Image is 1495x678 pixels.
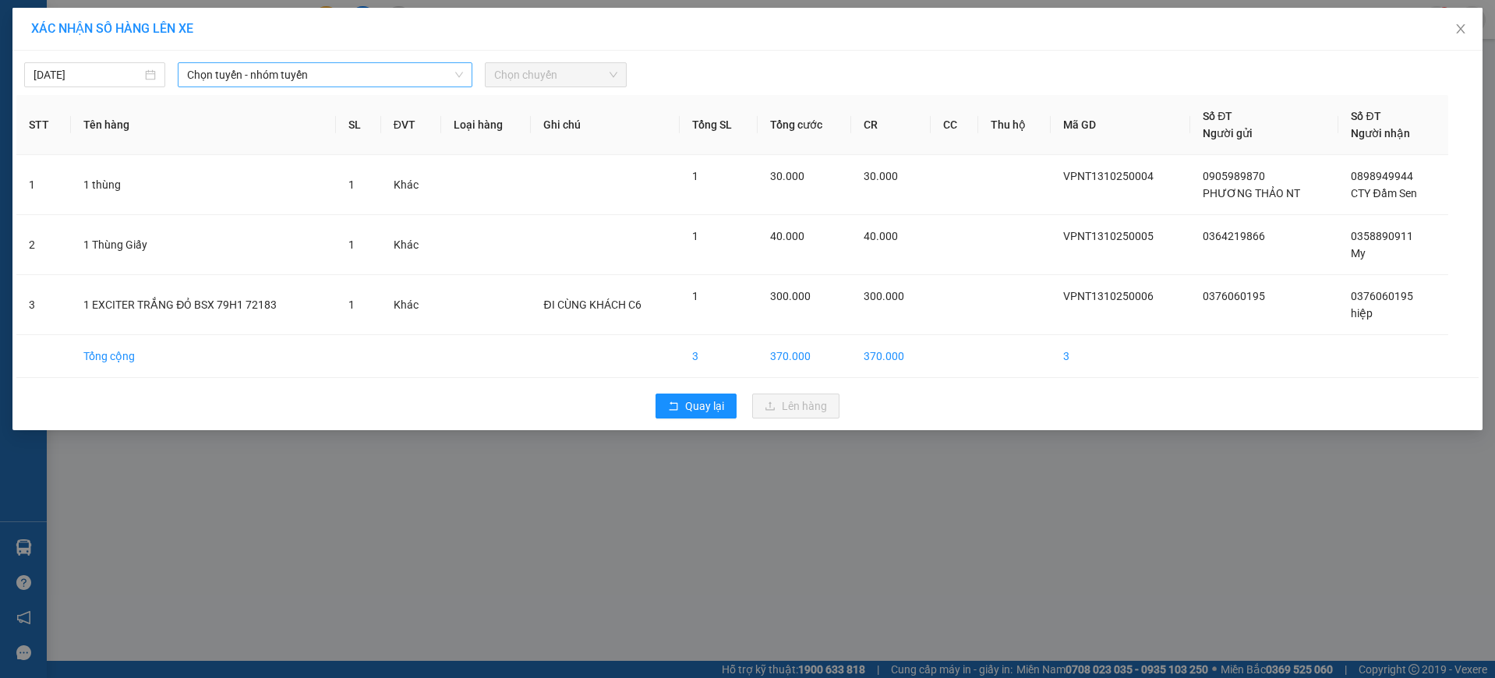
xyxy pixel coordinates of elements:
th: STT [16,95,71,155]
th: Tổng SL [680,95,758,155]
span: ĐI CÙNG KHÁCH C6 [543,298,641,311]
span: Số ĐT [1351,110,1380,122]
span: Chọn tuyến - nhóm tuyến [187,63,463,87]
td: Tổng cộng [71,335,335,378]
span: 0358890911 [1351,230,1413,242]
td: 2 [16,215,71,275]
span: rollback [668,401,679,413]
th: CR [851,95,931,155]
td: 1 EXCITER TRẮNG ĐỎ BSX 79H1 72183 [71,275,335,335]
li: VP VP [PERSON_NAME] [108,84,207,118]
li: Nam Hải Limousine [8,8,226,66]
th: CC [931,95,978,155]
span: My [1351,247,1366,260]
span: 30.000 [770,170,804,182]
th: Mã GD [1051,95,1190,155]
span: Quay lại [685,397,724,415]
span: 40.000 [770,230,804,242]
span: 1 [692,290,698,302]
span: 0376060195 [1351,290,1413,302]
span: 300.000 [864,290,904,302]
span: Số ĐT [1203,110,1232,122]
span: PHƯƠNG THẢO NT [1203,187,1300,200]
td: Khác [381,215,442,275]
th: Tổng cước [758,95,851,155]
td: Khác [381,155,442,215]
td: Khác [381,275,442,335]
li: VP VP [GEOGRAPHIC_DATA] [8,84,108,136]
img: logo.jpg [8,8,62,62]
span: 1 [692,230,698,242]
th: Ghi chú [531,95,679,155]
span: 0364219866 [1203,230,1265,242]
td: 370.000 [851,335,931,378]
input: 13/10/2025 [34,66,142,83]
span: 40.000 [864,230,898,242]
button: Close [1439,8,1483,51]
th: Loại hàng [441,95,531,155]
span: close [1454,23,1467,35]
span: 0376060195 [1203,290,1265,302]
span: VPNT1310250005 [1063,230,1154,242]
td: 1 Thùng Giấy [71,215,335,275]
span: 0898949944 [1351,170,1413,182]
td: 370.000 [758,335,851,378]
span: 1 [348,238,355,251]
th: ĐVT [381,95,442,155]
span: 0905989870 [1203,170,1265,182]
th: Tên hàng [71,95,335,155]
span: XÁC NHẬN SỐ HÀNG LÊN XE [31,21,193,36]
span: 300.000 [770,290,811,302]
span: 1 [692,170,698,182]
td: 3 [680,335,758,378]
span: 1 [348,298,355,311]
td: 1 [16,155,71,215]
span: VPNT1310250004 [1063,170,1154,182]
span: VPNT1310250006 [1063,290,1154,302]
th: Thu hộ [978,95,1051,155]
span: hiệp [1351,307,1373,320]
span: Chọn chuyến [494,63,617,87]
th: SL [336,95,381,155]
span: 1 [348,178,355,191]
td: 3 [1051,335,1190,378]
span: CTY Đầm Sen [1351,187,1416,200]
span: Người nhận [1351,127,1410,139]
span: 30.000 [864,170,898,182]
td: 1 thùng [71,155,335,215]
button: rollbackQuay lại [656,394,737,418]
span: down [454,70,464,79]
span: Người gửi [1203,127,1253,139]
button: uploadLên hàng [752,394,839,418]
td: 3 [16,275,71,335]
